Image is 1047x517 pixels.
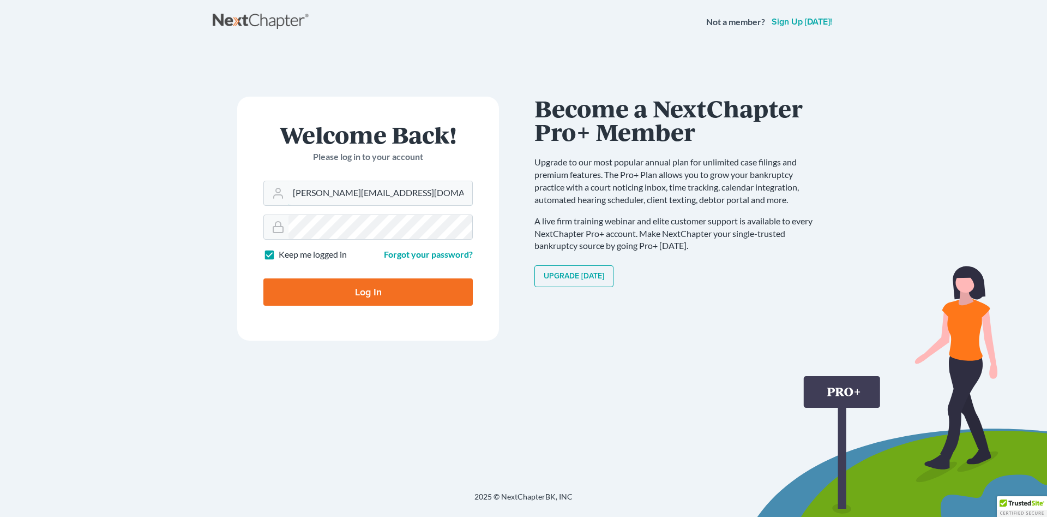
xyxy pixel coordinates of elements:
input: Log In [263,278,473,306]
h1: Become a NextChapter Pro+ Member [534,97,823,143]
p: Please log in to your account [263,151,473,163]
a: Sign up [DATE]! [769,17,834,26]
p: A live firm training webinar and elite customer support is available to every NextChapter Pro+ ac... [534,215,823,253]
strong: Not a member? [706,16,765,28]
div: 2025 © NextChapterBK, INC [213,491,834,511]
label: Keep me logged in [279,248,347,261]
a: Forgot your password? [384,249,473,259]
a: Upgrade [DATE] [534,265,613,287]
p: Upgrade to our most popular annual plan for unlimited case filings and premium features. The Pro+... [534,156,823,206]
h1: Welcome Back! [263,123,473,146]
div: TrustedSite Certified [997,496,1047,517]
input: Email Address [288,181,472,205]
